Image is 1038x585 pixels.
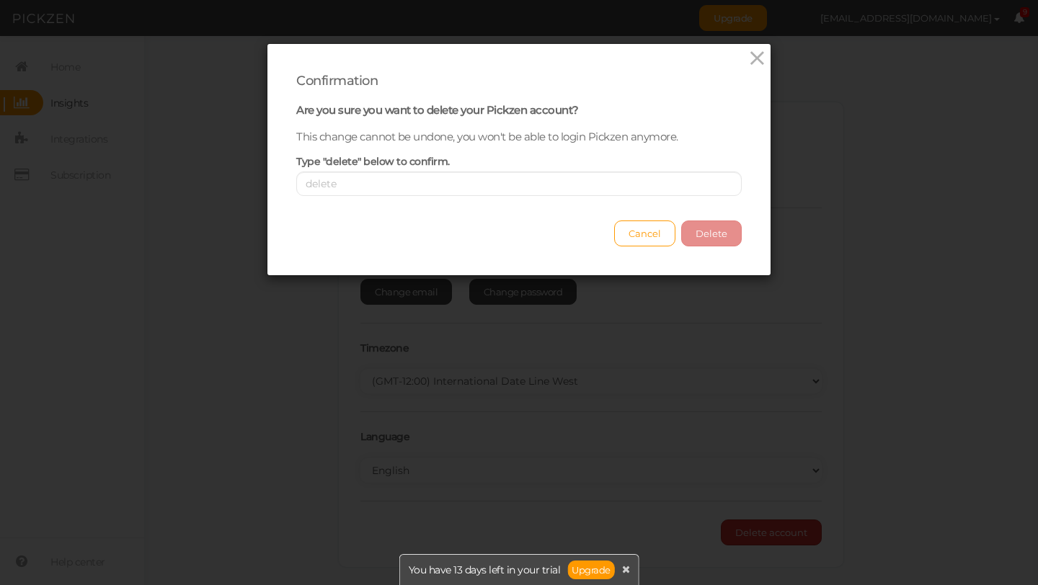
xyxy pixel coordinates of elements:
[296,104,742,144] p: This change cannot be undone, you won't be able to login Pickzen anymore.
[296,103,579,117] b: Are you sure you want to delete your Pickzen account?
[567,561,615,579] a: Upgrade
[296,73,742,89] div: Confirmation
[614,220,675,246] button: Cancel
[296,171,742,196] input: delete
[409,565,561,575] span: You have 13 days left in your trial
[296,156,450,169] label: Type "delete" below to confirm.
